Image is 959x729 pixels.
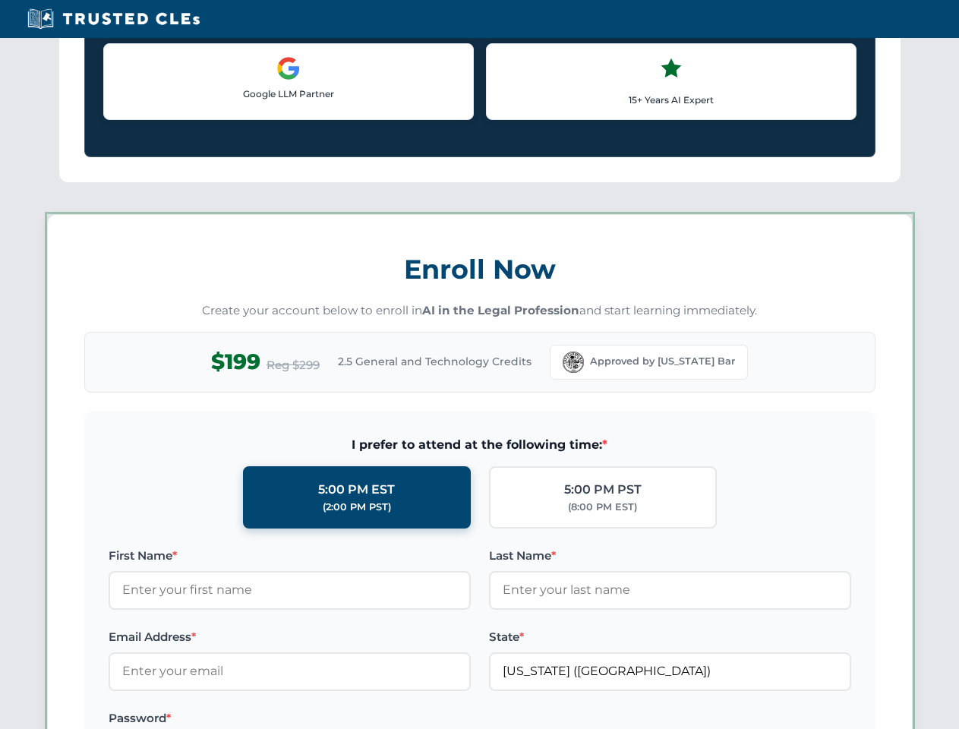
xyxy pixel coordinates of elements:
p: 15+ Years AI Expert [499,93,844,107]
span: Approved by [US_STATE] Bar [590,354,735,369]
label: State [489,628,851,646]
img: Trusted CLEs [23,8,204,30]
img: Google [276,56,301,80]
div: (8:00 PM EST) [568,500,637,515]
label: Password [109,709,471,727]
span: $199 [211,345,260,379]
h3: Enroll Now [84,245,875,293]
span: 2.5 General and Technology Credits [338,353,532,370]
label: First Name [109,547,471,565]
input: Enter your first name [109,571,471,609]
div: 5:00 PM EST [318,480,395,500]
p: Google LLM Partner [116,87,461,101]
div: (2:00 PM PST) [323,500,391,515]
p: Create your account below to enroll in and start learning immediately. [84,302,875,320]
div: 5:00 PM PST [564,480,642,500]
label: Last Name [489,547,851,565]
input: Enter your last name [489,571,851,609]
span: Reg $299 [267,356,320,374]
input: Enter your email [109,652,471,690]
input: Florida (FL) [489,652,851,690]
label: Email Address [109,628,471,646]
strong: AI in the Legal Profession [422,303,579,317]
span: I prefer to attend at the following time: [109,435,851,455]
img: Florida Bar [563,352,584,373]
